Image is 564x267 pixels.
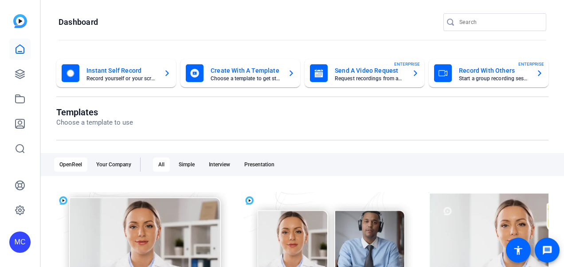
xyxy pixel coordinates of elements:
mat-card-title: Record With Others [459,65,529,76]
span: ENTERPRISE [394,61,420,67]
mat-card-title: Instant Self Record [86,65,157,76]
div: Presentation [239,157,280,172]
mat-icon: accessibility [513,245,524,255]
button: Send A Video RequestRequest recordings from anyone, anywhereENTERPRISE [305,59,424,87]
p: Choose a template to use [56,118,133,128]
div: Simple [173,157,200,172]
h1: Templates [56,107,133,118]
div: Your Company [91,157,137,172]
mat-card-subtitle: Request recordings from anyone, anywhere [335,76,405,81]
mat-card-subtitle: Start a group recording session [459,76,529,81]
div: All [153,157,170,172]
mat-icon: message [542,245,552,255]
span: ENTERPRISE [518,61,544,67]
mat-card-title: Send A Video Request [335,65,405,76]
div: Interview [204,157,235,172]
img: blue-gradient.svg [13,14,27,28]
div: OpenReel [54,157,87,172]
button: Record With OthersStart a group recording sessionENTERPRISE [429,59,548,87]
input: Search [459,17,539,27]
button: Instant Self RecordRecord yourself or your screen [56,59,176,87]
h1: Dashboard [59,17,98,27]
mat-card-title: Create With A Template [211,65,281,76]
div: MC [9,232,31,253]
mat-card-subtitle: Record yourself or your screen [86,76,157,81]
button: Create With A TemplateChoose a template to get started [180,59,300,87]
mat-card-subtitle: Choose a template to get started [211,76,281,81]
